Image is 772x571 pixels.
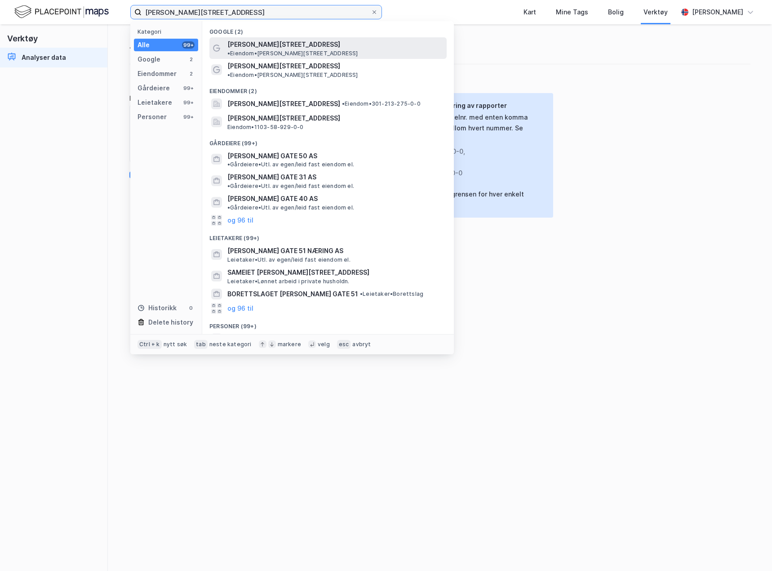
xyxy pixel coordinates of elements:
[182,113,195,120] div: 99+
[404,112,546,210] div: List opp matrikkelnr. med enten komma eller ny linje mellom hvert nummer. Se eksempel: 80 matrikl...
[227,303,253,314] button: og 96 til
[692,7,743,18] div: [PERSON_NAME]
[404,157,539,168] div: 301-113-54-0-0 ,
[727,528,772,571] div: Kontrollprogram for chat
[22,52,66,63] div: Analyser data
[138,68,177,79] div: Eiendommer
[227,215,253,226] button: og 96 til
[404,146,539,157] div: 0301-208-667-0-0 ,
[138,54,160,65] div: Google
[202,21,454,37] div: Google (2)
[187,304,195,312] div: 0
[227,124,304,131] span: Eiendom • 1103-58-929-0-0
[194,340,208,349] div: tab
[138,97,172,108] div: Leietakere
[556,7,588,18] div: Mine Tags
[227,61,340,71] span: [PERSON_NAME][STREET_ADDRESS]
[227,278,350,285] span: Leietaker • Lønnet arbeid i private husholdn.
[148,317,193,328] div: Delete history
[227,183,354,190] span: Gårdeiere • Utl. av egen/leid fast eiendom el.
[227,39,340,50] span: [PERSON_NAME][STREET_ADDRESS]
[227,204,230,211] span: •
[227,267,443,278] span: SAMEIET [PERSON_NAME][STREET_ADDRESS]
[138,83,170,94] div: Gårdeiere
[182,41,195,49] div: 99+
[202,133,454,149] div: Gårdeiere (99+)
[227,71,230,78] span: •
[227,50,230,57] span: •
[138,340,162,349] div: Ctrl + k
[360,290,423,298] span: Leietaker • Borettslag
[142,5,371,19] input: Søk på adresse, matrikkel, gårdeiere, leietakere eller personer
[182,85,195,92] div: 99+
[129,39,750,53] div: Juridisk analyserapport
[14,4,109,20] img: logo.f888ab2527a4732fd821a326f86c7f29.svg
[187,70,195,77] div: 2
[202,228,454,244] div: Leietakere (99+)
[227,204,354,211] span: Gårdeiere • Utl. av egen/leid fast eiendom el.
[227,289,358,299] span: BORETTSLAGET [PERSON_NAME] GATE 51
[227,172,316,183] span: [PERSON_NAME] GATE 31 AS
[227,71,358,79] span: Eiendom • [PERSON_NAME][STREET_ADDRESS]
[524,7,536,18] div: Kart
[138,303,177,313] div: Historikk
[202,316,454,332] div: Personer (99+)
[182,99,195,106] div: 99+
[164,341,187,348] div: nytt søk
[227,98,340,109] span: [PERSON_NAME][STREET_ADDRESS]
[227,245,443,256] span: [PERSON_NAME] GATE 51 NÆRING AS
[129,188,222,203] button: Tilbakestill matrikkelliste
[202,80,454,97] div: Eiendommer (2)
[404,168,539,178] div: 5001-414-398-0-0
[608,7,624,18] div: Bolig
[227,334,279,344] span: [PERSON_NAME]
[209,341,252,348] div: neste kategori
[129,93,333,104] div: Liste over matrikler som skal analyseres (komma eller ny linje)
[227,113,443,124] span: [PERSON_NAME][STREET_ADDRESS]
[227,161,354,168] span: Gårdeiere • Utl. av egen/leid fast eiendom el.
[138,112,167,122] div: Personer
[227,161,230,168] span: •
[352,341,371,348] div: avbryt
[227,151,317,161] span: [PERSON_NAME] GATE 50 AS
[727,528,772,571] iframe: Chat Widget
[227,256,351,263] span: Leietaker • Utl. av egen/leid fast eiendom el.
[278,341,301,348] div: markere
[227,183,230,189] span: •
[227,193,318,204] span: [PERSON_NAME] GATE 40 AS
[360,290,363,297] span: •
[138,40,150,50] div: Alle
[318,341,330,348] div: velg
[227,50,358,57] span: Eiendom • [PERSON_NAME][STREET_ADDRESS]
[643,7,668,18] div: Verktøy
[404,100,546,111] div: Tips for generering av rapporter
[337,340,351,349] div: esc
[138,28,198,35] div: Kategori
[342,100,345,107] span: •
[187,56,195,63] div: 2
[342,100,421,107] span: Eiendom • 301-213-275-0-0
